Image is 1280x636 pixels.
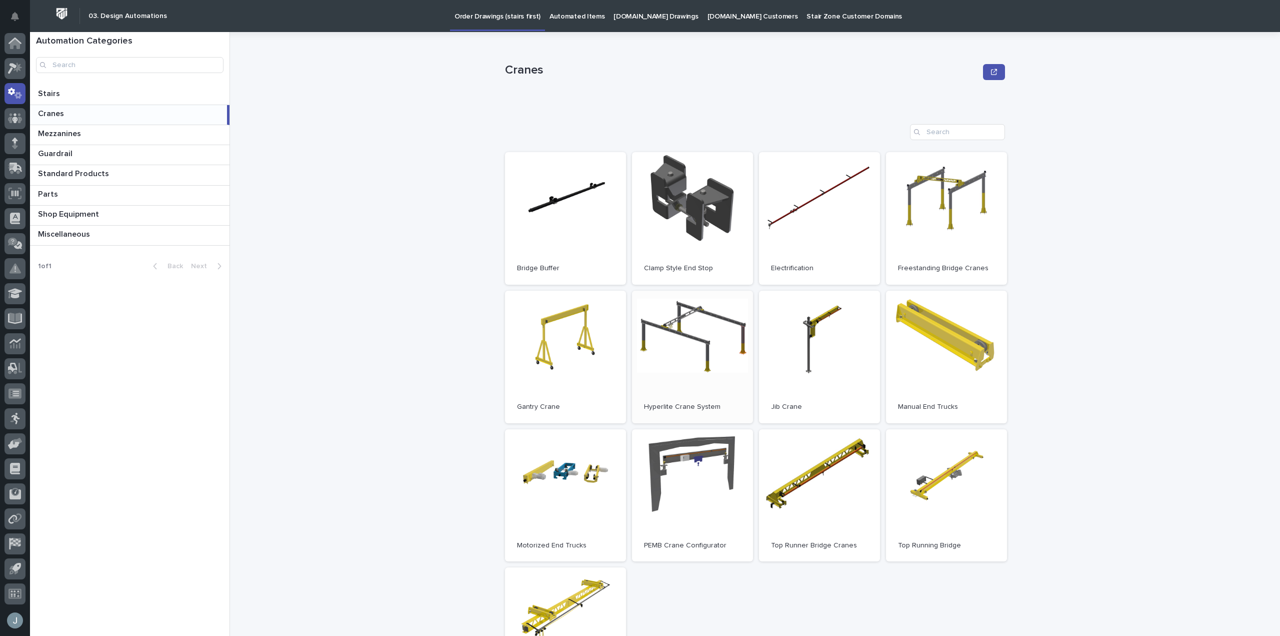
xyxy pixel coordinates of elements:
p: Standard Products [38,167,111,179]
a: MiscellaneousMiscellaneous [30,226,229,246]
span: Back [161,263,183,270]
p: Top Runner Bridge Cranes [771,541,868,550]
a: MezzaninesMezzanines [30,125,229,145]
p: Cranes [38,107,66,119]
button: Notifications [4,6,25,27]
h1: Automation Categories [36,36,223,47]
a: PEMB Crane Configurator [632,429,753,562]
p: Freestanding Bridge Cranes [898,264,995,273]
p: Motorized End Trucks [517,541,614,550]
p: Gantry Crane [517,403,614,411]
p: Shop Equipment [38,208,101,219]
p: Top Running Bridge [898,541,995,550]
span: Next [191,263,213,270]
button: Back [145,262,187,271]
button: Next [187,262,229,271]
button: users-avatar [4,610,25,631]
p: Bridge Buffer [517,264,614,273]
p: PEMB Crane Configurator [644,541,741,550]
input: Search [36,57,223,73]
p: Clamp Style End Stop [644,264,741,273]
a: Shop EquipmentShop Equipment [30,206,229,226]
a: GuardrailGuardrail [30,145,229,165]
p: Miscellaneous [38,228,92,239]
div: Notifications [12,12,25,28]
p: Manual End Trucks [898,403,995,411]
input: Search [910,124,1005,140]
a: CranesCranes [30,105,229,125]
a: Clamp Style End Stop [632,152,753,285]
h2: 03. Design Automations [88,12,167,21]
a: Freestanding Bridge Cranes [886,152,1007,285]
a: Jib Crane [759,291,880,423]
a: Electrification [759,152,880,285]
p: Jib Crane [771,403,868,411]
a: Standard ProductsStandard Products [30,165,229,185]
a: Hyperlite Crane System [632,291,753,423]
p: Cranes [505,63,979,78]
p: Hyperlite Crane System [644,403,741,411]
p: Mezzanines [38,127,83,139]
a: StairsStairs [30,85,229,105]
img: Workspace Logo [52,5,71,23]
a: Motorized End Trucks [505,429,626,562]
p: 1 of 1 [30,254,59,279]
p: Electrification [771,264,868,273]
p: Stairs [38,87,62,99]
a: Bridge Buffer [505,152,626,285]
a: Top Running Bridge [886,429,1007,562]
a: Gantry Crane [505,291,626,423]
p: Guardrail [38,147,74,159]
p: Parts [38,188,60,199]
a: PartsParts [30,186,229,206]
a: Top Runner Bridge Cranes [759,429,880,562]
a: Manual End Trucks [886,291,1007,423]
